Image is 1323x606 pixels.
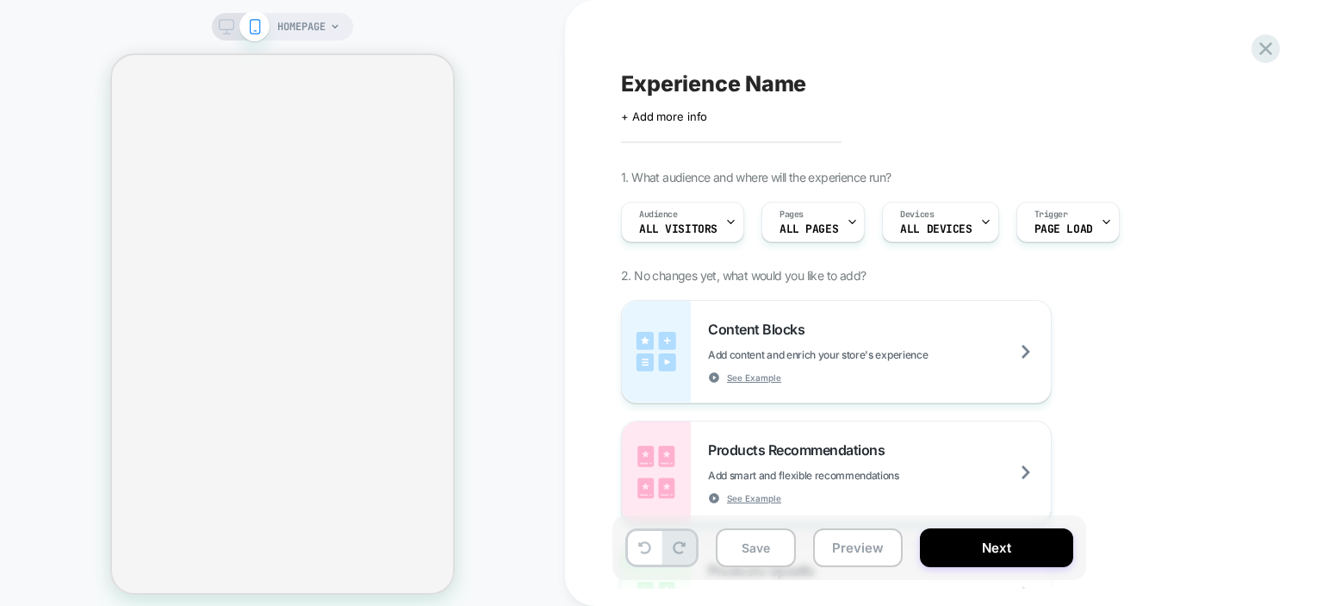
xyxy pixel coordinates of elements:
span: See Example [727,492,781,504]
span: 1. What audience and where will the experience run? [621,170,891,184]
span: Experience Name [621,71,806,97]
span: 2. No changes yet, what would you like to add? [621,268,866,283]
span: Pages [780,209,804,221]
span: Devices [900,209,934,221]
span: Trigger [1034,209,1068,221]
button: Save [716,528,796,567]
span: HOMEPAGE [277,13,326,41]
span: Audience [639,209,678,221]
button: Preview [813,528,903,567]
span: Products Recommendations [708,441,893,459]
button: Next [920,528,1073,567]
span: + Add more info [621,109,707,123]
span: ALL PAGES [780,223,838,235]
span: See Example [727,372,781,384]
span: Page Load [1034,223,1093,235]
span: ALL DEVICES [900,223,972,235]
span: Add content and enrich your store's experience [708,348,1014,361]
span: All Visitors [639,223,717,235]
span: Content Blocks [708,321,813,338]
span: Add smart and flexible recommendations [708,469,985,482]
